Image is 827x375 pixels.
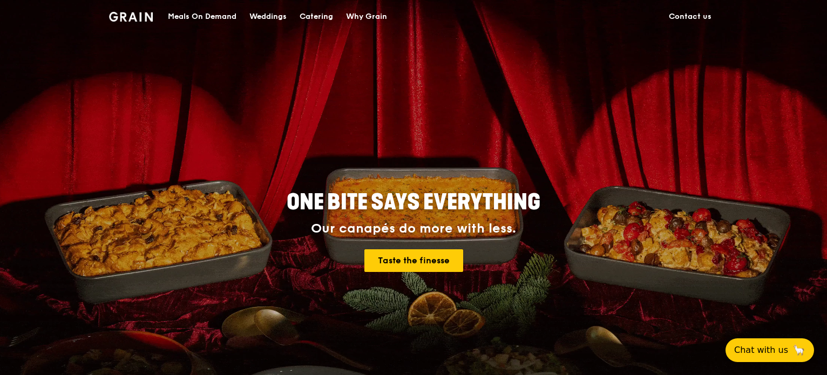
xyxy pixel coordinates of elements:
button: Chat with us🦙 [726,338,814,362]
a: Taste the finesse [364,249,463,272]
span: ONE BITE SAYS EVERYTHING [287,189,540,215]
a: Catering [293,1,340,33]
a: Why Grain [340,1,394,33]
a: Contact us [662,1,718,33]
div: Why Grain [346,1,387,33]
span: Chat with us [734,344,788,357]
img: Grain [109,12,153,22]
div: Catering [300,1,333,33]
div: Meals On Demand [168,1,236,33]
div: Weddings [249,1,287,33]
span: 🦙 [792,344,805,357]
a: Weddings [243,1,293,33]
div: Our canapés do more with less. [219,221,608,236]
